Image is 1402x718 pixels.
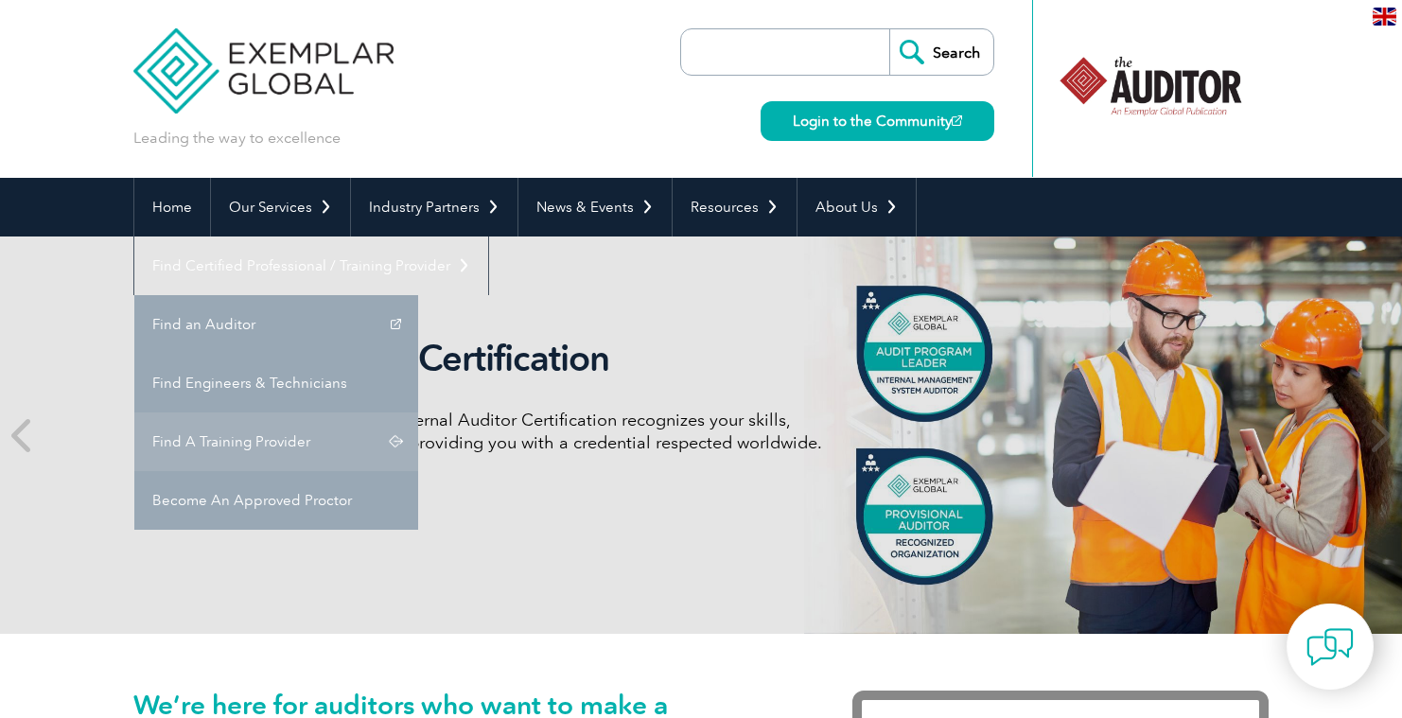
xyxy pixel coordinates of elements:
a: Find Certified Professional / Training Provider [134,236,488,295]
a: Find A Training Provider [134,412,418,471]
a: Resources [673,178,797,236]
a: Home [134,178,210,236]
h2: Internal Auditor Certification [162,337,871,380]
a: Login to the Community [761,101,994,141]
img: en [1373,8,1396,26]
a: Find Engineers & Technicians [134,354,418,412]
a: Industry Partners [351,178,517,236]
a: News & Events [518,178,672,236]
a: Become An Approved Proctor [134,471,418,530]
img: contact-chat.png [1306,623,1354,671]
p: Discover how our redesigned Internal Auditor Certification recognizes your skills, achievements, ... [162,409,871,454]
input: Search [889,29,993,75]
a: About Us [797,178,916,236]
a: Find an Auditor [134,295,418,354]
p: Leading the way to excellence [133,128,341,149]
a: Our Services [211,178,350,236]
img: open_square.png [952,115,962,126]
